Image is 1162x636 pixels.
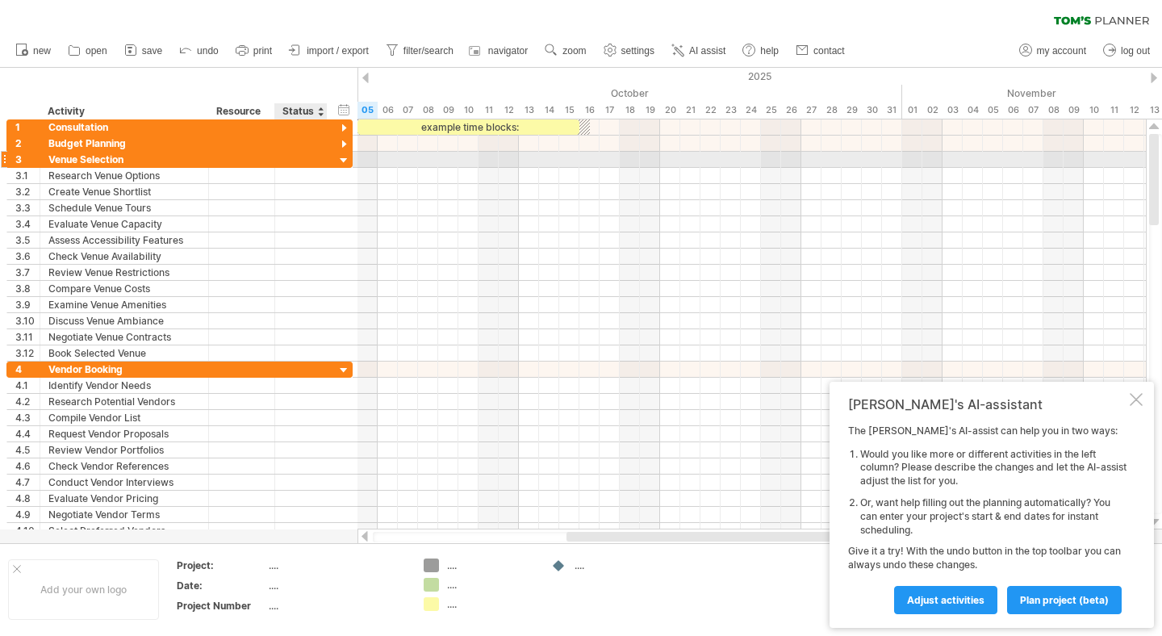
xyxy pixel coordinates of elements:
[438,102,458,119] div: Thursday, 9 October 2025
[621,45,654,56] span: settings
[216,103,265,119] div: Resource
[269,579,404,592] div: ....
[48,394,200,409] div: Research Potential Vendors
[48,491,200,506] div: Evaluate Vendor Pricing
[48,297,200,312] div: Examine Venue Amenities
[519,102,539,119] div: Monday, 13 October 2025
[848,396,1126,412] div: [PERSON_NAME]'s AI-assistant
[15,507,40,522] div: 4.9
[700,102,721,119] div: Wednesday, 22 October 2025
[48,426,200,441] div: Request Vendor Proposals
[680,102,700,119] div: Tuesday, 21 October 2025
[1015,40,1091,61] a: my account
[1104,102,1124,119] div: Tuesday, 11 November 2025
[15,458,40,474] div: 4.6
[48,507,200,522] div: Negotiate Vendor Terms
[382,40,458,61] a: filter/search
[398,102,418,119] div: Tuesday, 7 October 2025
[197,45,219,56] span: undo
[1023,102,1043,119] div: Friday, 7 November 2025
[579,102,600,119] div: Thursday, 16 October 2025
[15,442,40,458] div: 4.5
[15,378,40,393] div: 4.1
[48,265,200,280] div: Review Venue Restrictions
[48,378,200,393] div: Identify Vendor Needs
[15,281,40,296] div: 3.8
[882,102,902,119] div: Friday, 31 October 2025
[983,102,1003,119] div: Wednesday, 5 November 2025
[15,265,40,280] div: 3.7
[48,345,200,361] div: Book Selected Venue
[48,249,200,264] div: Check Venue Availability
[15,313,40,328] div: 3.10
[48,362,200,377] div: Vendor Booking
[269,559,404,572] div: ....
[1020,594,1109,606] span: plan project (beta)
[860,448,1126,488] li: Would you like more or different activities in the left column? Please describe the changes and l...
[15,200,40,215] div: 3.3
[1121,45,1150,56] span: log out
[11,40,56,61] a: new
[15,410,40,425] div: 4.3
[48,523,200,538] div: Select Preferred Vendors
[902,102,922,119] div: Saturday, 1 November 2025
[907,594,984,606] span: Adjust activities
[15,394,40,409] div: 4.2
[232,40,277,61] a: print
[1099,40,1155,61] a: log out
[48,458,200,474] div: Check Vendor References
[48,410,200,425] div: Compile Vendor List
[15,184,40,199] div: 3.2
[894,586,997,614] a: Adjust activities
[177,559,265,572] div: Project:
[559,102,579,119] div: Wednesday, 15 October 2025
[792,40,850,61] a: contact
[813,45,845,56] span: contact
[660,102,680,119] div: Monday, 20 October 2025
[1064,102,1084,119] div: Sunday, 9 November 2025
[1043,102,1064,119] div: Saturday, 8 November 2025
[458,102,479,119] div: Friday, 10 October 2025
[253,45,272,56] span: print
[8,559,159,620] div: Add your own logo
[285,40,374,61] a: import / export
[15,136,40,151] div: 2
[48,136,200,151] div: Budget Planning
[963,102,983,119] div: Tuesday, 4 November 2025
[120,40,167,61] a: save
[499,102,519,119] div: Sunday, 12 October 2025
[801,102,821,119] div: Monday, 27 October 2025
[781,102,801,119] div: Sunday, 26 October 2025
[943,102,963,119] div: Monday, 3 November 2025
[15,168,40,183] div: 3.1
[142,45,162,56] span: save
[479,102,499,119] div: Saturday, 11 October 2025
[15,523,40,538] div: 4.10
[741,102,761,119] div: Friday, 24 October 2025
[15,249,40,264] div: 3.6
[33,45,51,56] span: new
[488,45,528,56] span: navigator
[447,578,535,592] div: ....
[15,152,40,167] div: 3
[721,102,741,119] div: Thursday, 23 October 2025
[620,102,640,119] div: Saturday, 18 October 2025
[277,85,902,102] div: October 2025
[821,102,842,119] div: Tuesday, 28 October 2025
[357,102,378,119] div: Sunday, 5 October 2025
[15,232,40,248] div: 3.5
[15,475,40,490] div: 4.7
[761,102,781,119] div: Saturday, 25 October 2025
[15,119,40,135] div: 1
[15,329,40,345] div: 3.11
[418,102,438,119] div: Wednesday, 8 October 2025
[760,45,779,56] span: help
[48,152,200,167] div: Venue Selection
[48,184,200,199] div: Create Venue Shortlist
[922,102,943,119] div: Sunday, 2 November 2025
[15,491,40,506] div: 4.8
[842,102,862,119] div: Wednesday, 29 October 2025
[15,362,40,377] div: 4
[48,232,200,248] div: Assess Accessibility Features
[357,119,579,135] div: example time blocks:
